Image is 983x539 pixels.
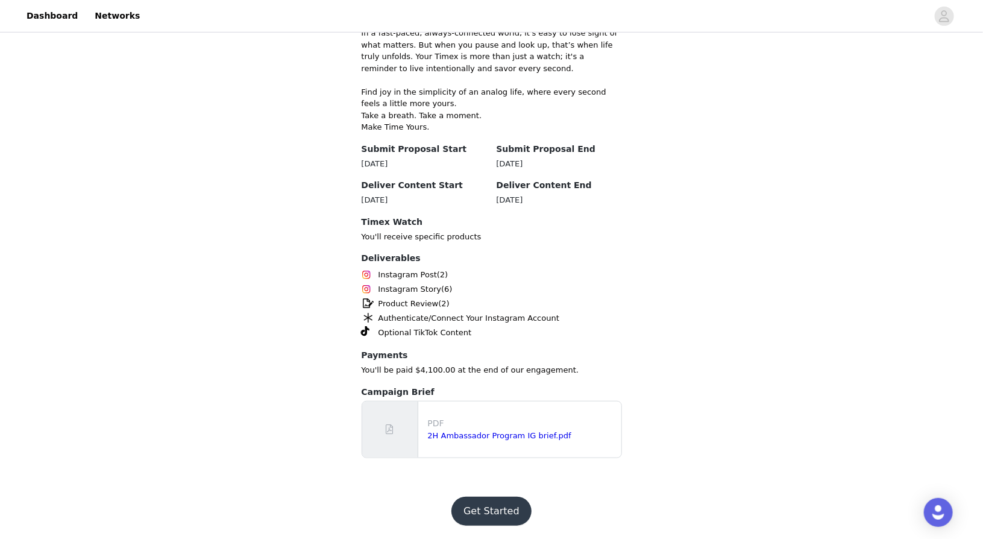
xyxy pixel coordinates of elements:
a: Dashboard [19,2,85,30]
h4: Deliver Content End [497,179,622,192]
span: Optional TikTok Content [378,327,472,339]
h4: Timex Watch [362,216,622,229]
p: You'll be paid $4,100.00 at the end of our engagement. [362,364,622,376]
h4: Submit Proposal End [497,143,622,156]
p: You'll receive specific products [362,231,622,243]
div: Open Intercom Messenger [924,498,953,527]
span: Instagram Story [378,283,442,295]
span: Find joy in the simplicity of an analog life, where every second feels a little more yours. [362,87,606,109]
span: Take a breath. Take a moment. [362,111,482,120]
span: (2) [437,269,448,281]
img: Instagram Icon [362,270,371,280]
button: Get Started [451,497,532,526]
div: [DATE] [497,194,622,206]
a: Networks [87,2,147,30]
p: PDF [428,417,617,430]
a: 2H Ambassador Program IG brief.pdf [428,431,571,440]
img: Instagram Icon [362,285,371,294]
span: (2) [438,298,449,310]
span: In a fast-paced, always-connected world, it's easy to lose sight of what matters. But when you pa... [362,28,618,73]
span: (6) [441,283,452,295]
span: Authenticate/Connect Your Instagram Account [378,312,560,324]
div: [DATE] [362,158,487,170]
div: [DATE] [497,158,622,170]
span: Instagram Post [378,269,437,281]
div: [DATE] [362,194,487,206]
h4: Campaign Brief [362,386,622,399]
h4: Deliverables [362,252,622,265]
h4: Deliver Content Start [362,179,487,192]
div: avatar [938,7,950,26]
span: Product Review [378,298,439,310]
span: Make Time Yours. [362,122,430,131]
h4: Submit Proposal Start [362,143,487,156]
h4: Payments [362,349,622,362]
